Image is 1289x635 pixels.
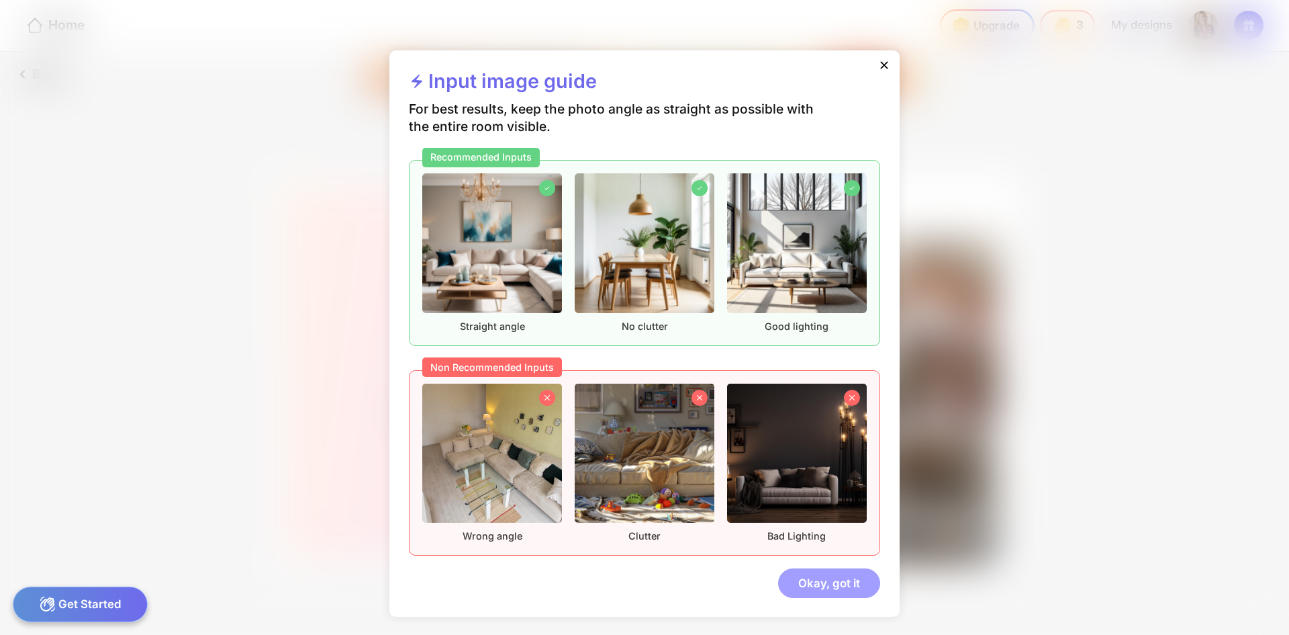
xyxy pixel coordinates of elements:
div: Okay, got it [778,568,880,597]
img: nonrecommendedImageFurnished3.png [727,384,867,523]
img: nonrecommendedImageFurnished1.png [422,384,562,523]
div: Input image guide [409,69,597,100]
img: recommendedImageFurnished2.png [575,173,714,313]
div: Get Started [13,587,148,622]
div: For best results, keep the photo angle as straight as possible with the entire room visible. [409,100,828,160]
img: recommendedImageFurnished3.png [727,173,867,313]
div: Recommended Inputs [422,148,540,167]
div: Clutter [575,384,714,542]
div: Good lighting [727,173,867,332]
div: Bad Lighting [727,384,867,542]
img: recommendedImageFurnished1.png [422,173,562,313]
div: Non Recommended Inputs [422,357,562,377]
div: Straight angle [422,173,562,332]
img: nonrecommendedImageFurnished2.png [575,384,714,523]
div: No clutter [575,173,714,332]
div: Wrong angle [422,384,562,542]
